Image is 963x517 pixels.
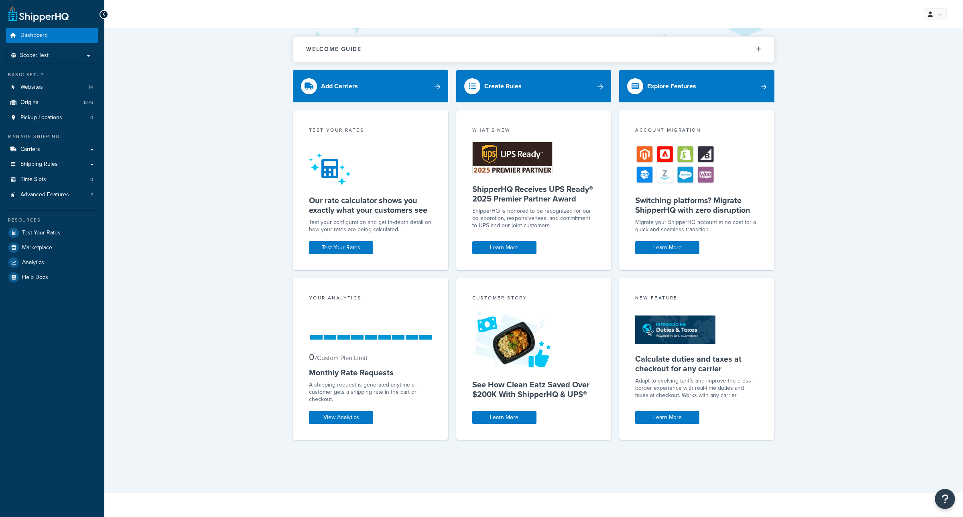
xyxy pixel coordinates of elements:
[22,274,48,281] span: Help Docs
[472,294,595,303] div: Customer Story
[20,191,69,198] span: Advanced Features
[472,126,595,136] div: What's New
[6,28,98,43] a: Dashboard
[6,240,98,255] a: Marketplace
[472,184,595,204] h5: ShipperHQ Receives UPS Ready® 2025 Premier Partner Award
[309,368,432,377] h5: Monthly Rate Requests
[935,489,955,509] button: Open Resource Center
[309,195,432,215] h5: Our rate calculator shows you exactly what your customers see
[20,176,46,183] span: Time Slots
[484,81,522,92] div: Create Rules
[293,70,448,102] a: Add Carriers
[635,126,758,136] div: Account Migration
[6,255,98,270] a: Analytics
[22,259,44,266] span: Analytics
[6,95,98,110] li: Origins
[20,99,39,106] span: Origins
[472,380,595,399] h5: See How Clean Eatz Saved Over $200K With ShipperHQ & UPS®
[6,110,98,125] a: Pickup Locations0
[20,161,58,168] span: Shipping Rules
[635,354,758,373] h5: Calculate duties and taxes at checkout for any carrier
[20,114,62,121] span: Pickup Locations
[90,114,93,121] span: 0
[472,208,595,229] p: ShipperHQ is honored to be recognized for our collaboration, responsiveness, and commitment to UP...
[89,84,93,91] span: 14
[309,294,432,303] div: Your Analytics
[6,217,98,224] div: Resources
[306,46,362,52] h2: Welcome Guide
[456,70,612,102] a: Create Rules
[91,191,93,198] span: 7
[6,187,98,202] a: Advanced Features7
[6,110,98,125] li: Pickup Locations
[619,70,774,102] a: Explore Features
[20,146,40,153] span: Carriers
[647,81,696,92] div: Explore Features
[309,411,373,424] a: View Analytics
[6,80,98,95] li: Websites
[20,32,48,39] span: Dashboard
[635,241,699,254] a: Learn More
[635,219,758,233] div: Migrate your ShipperHQ account at no cost for a quick and seamless transition.
[20,52,49,59] span: Scope: Test
[315,353,368,362] small: / Custom Plan Limit
[22,230,61,236] span: Test Your Rates
[6,157,98,172] a: Shipping Rules
[6,142,98,157] a: Carriers
[472,411,536,424] a: Learn More
[472,241,536,254] a: Learn More
[90,176,93,183] span: 0
[6,172,98,187] a: Time Slots0
[321,81,358,92] div: Add Carriers
[635,195,758,215] h5: Switching platforms? Migrate ShipperHQ with zero disruption
[6,187,98,202] li: Advanced Features
[293,37,774,62] button: Welcome Guide
[635,294,758,303] div: New Feature
[309,219,432,233] div: Test your configuration and get in-depth detail on how your rates are being calculated.
[6,226,98,240] a: Test Your Rates
[20,84,43,91] span: Websites
[635,377,758,399] p: Adapt to evolving tariffs and improve the cross-border experience with real-time duties and taxes...
[6,172,98,187] li: Time Slots
[6,80,98,95] a: Websites14
[6,71,98,78] div: Basic Setup
[309,381,432,403] div: A shipping request is generated anytime a customer gets a shipping rate in the cart or checkout.
[309,350,314,364] span: 0
[309,241,373,254] a: Test Your Rates
[83,99,93,106] span: 1276
[6,95,98,110] a: Origins1276
[6,270,98,285] a: Help Docs
[22,244,52,251] span: Marketplace
[635,411,699,424] a: Learn More
[309,126,432,136] div: Test your rates
[6,133,98,140] div: Manage Shipping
